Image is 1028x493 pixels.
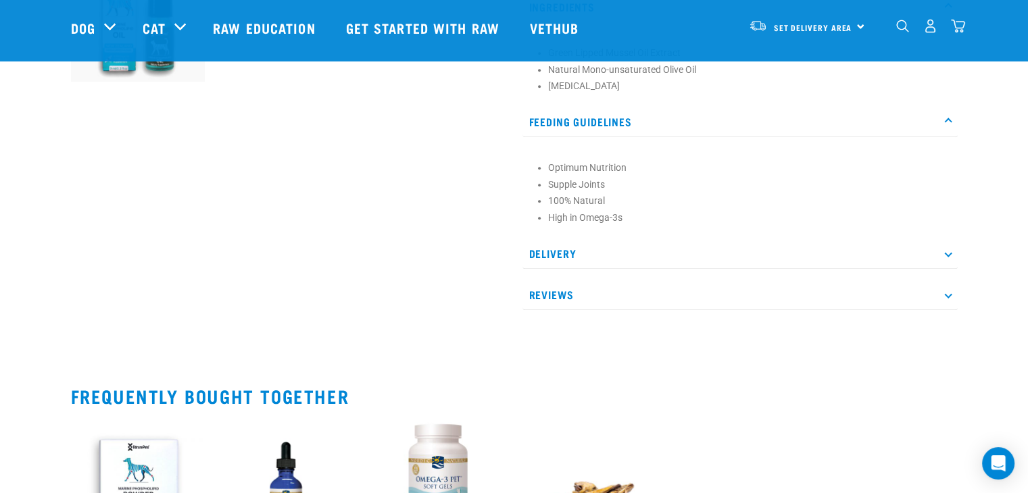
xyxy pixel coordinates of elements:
[749,20,767,32] img: van-moving.png
[71,18,95,38] a: Dog
[71,386,958,407] h2: Frequently bought together
[333,1,516,55] a: Get started with Raw
[548,79,951,93] li: [MEDICAL_DATA]
[522,107,958,137] p: Feeding Guidelines
[143,18,166,38] a: Cat
[896,20,909,32] img: home-icon-1@2x.png
[548,211,951,225] li: High in Omega-3s
[522,280,958,310] p: Reviews
[982,447,1014,479] div: Open Intercom Messenger
[516,1,596,55] a: Vethub
[199,1,332,55] a: Raw Education
[548,194,951,208] li: 100% Natural
[774,25,852,30] span: Set Delivery Area
[923,19,937,33] img: user.png
[548,63,951,77] li: Natural Mono-unsaturated Olive Oil
[522,238,958,269] p: Delivery
[548,161,951,175] li: Optimum Nutrition
[548,178,951,192] li: Supple Joints
[951,19,965,33] img: home-icon@2x.png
